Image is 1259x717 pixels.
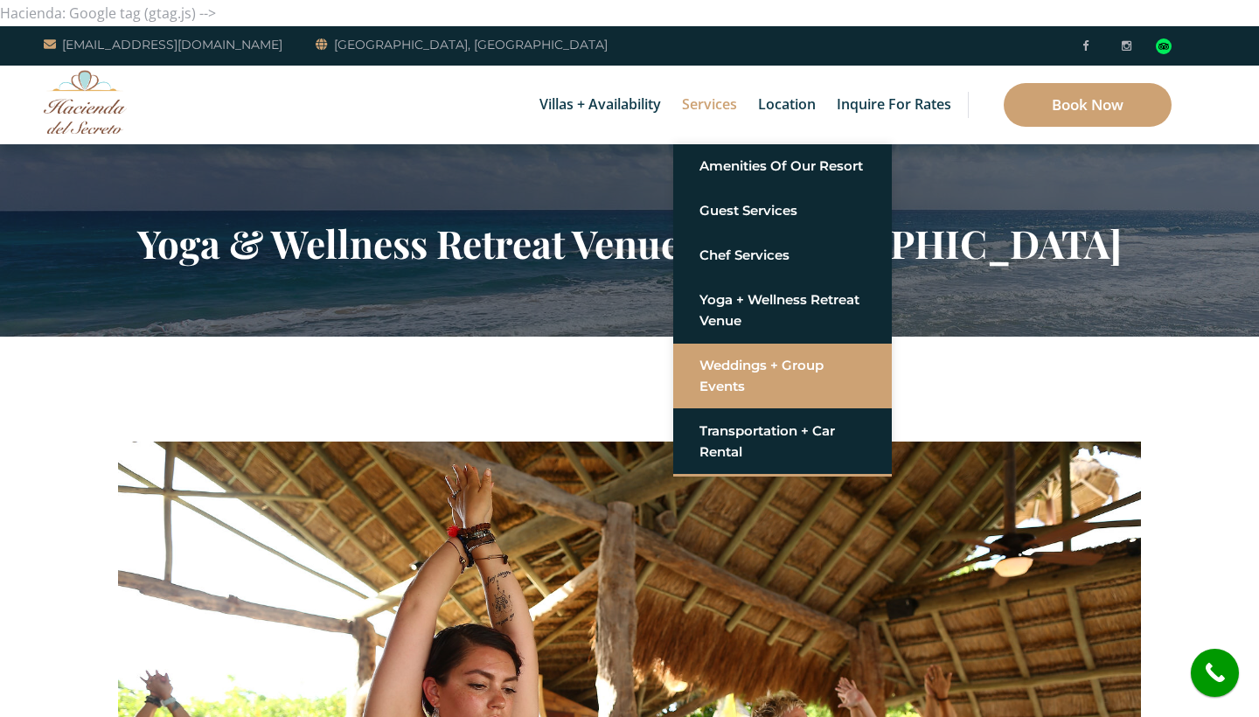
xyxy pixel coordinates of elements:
img: Awesome Logo [44,70,127,134]
i: call [1195,653,1235,693]
a: Book Now [1004,83,1172,127]
a: call [1191,649,1239,697]
a: Weddings + Group Events [699,350,866,402]
a: Yoga + Wellness Retreat Venue [699,284,866,337]
a: Amenities of Our Resort [699,150,866,182]
h2: Yoga & Wellness Retreat Venue - [GEOGRAPHIC_DATA] [118,220,1141,266]
a: Location [749,66,824,144]
a: Chef Services [699,240,866,271]
img: Tripadvisor_logomark.svg [1156,38,1172,54]
a: Services [673,66,746,144]
a: [GEOGRAPHIC_DATA], [GEOGRAPHIC_DATA] [316,34,608,55]
div: Read traveler reviews on Tripadvisor [1156,38,1172,54]
a: Inquire for Rates [828,66,960,144]
a: [EMAIL_ADDRESS][DOMAIN_NAME] [44,34,282,55]
a: Transportation + Car Rental [699,415,866,468]
a: Guest Services [699,195,866,226]
a: Villas + Availability [531,66,670,144]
